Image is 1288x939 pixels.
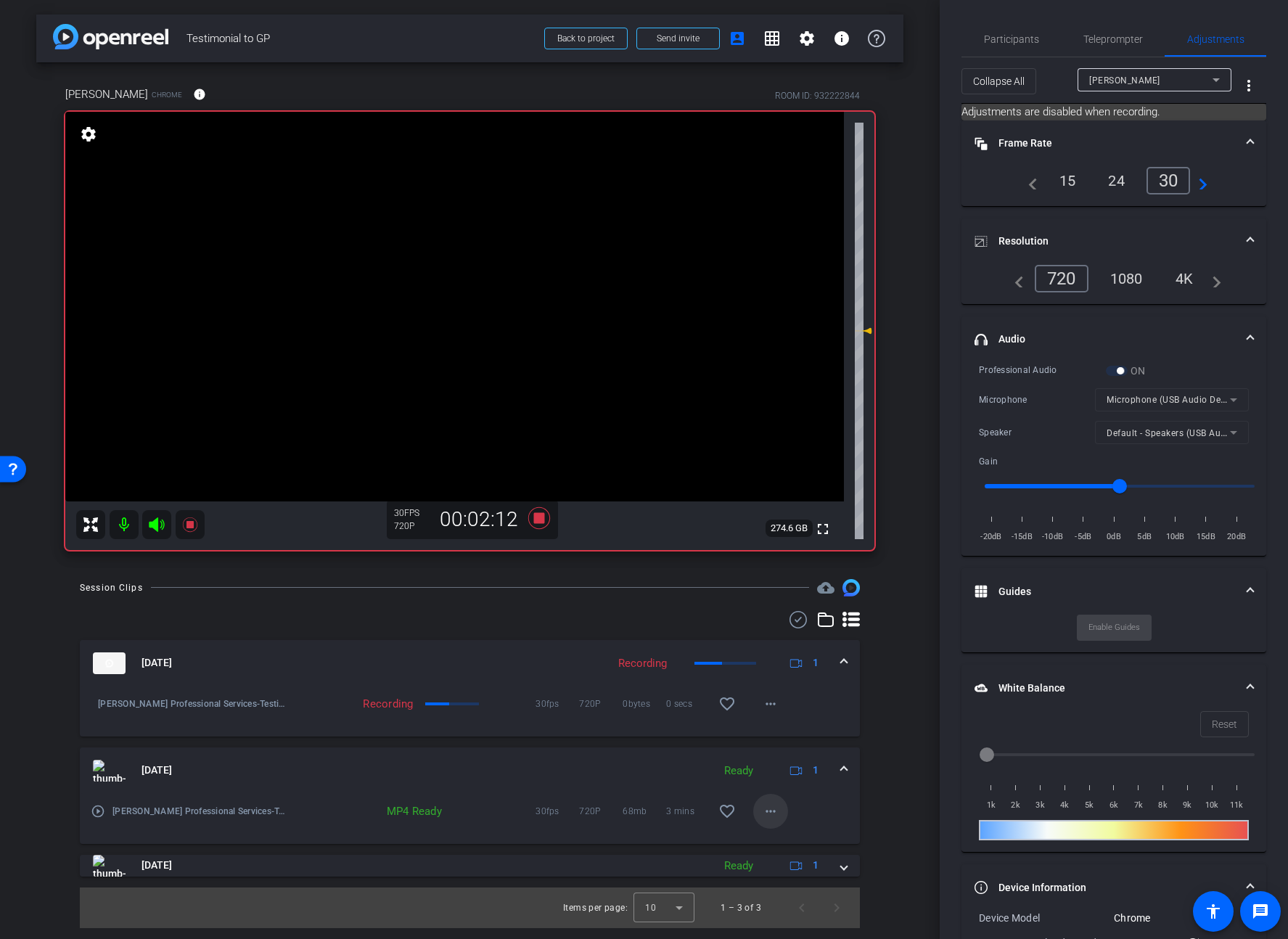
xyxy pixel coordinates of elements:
span: 15dB [1194,530,1218,544]
span: 3k [1028,798,1053,813]
div: 30 [394,507,430,519]
div: thumb-nail[DATE]Recording1 [80,686,860,737]
span: [PERSON_NAME] [1089,75,1160,86]
span: 3 mins [666,804,710,819]
span: -5dB [1071,530,1096,544]
span: 720P [579,804,623,819]
div: Items per page: [563,901,628,915]
span: 10dB [1163,530,1188,544]
div: 1 – 3 of 3 [721,901,761,915]
span: 1 [813,655,819,671]
div: Audio [961,363,1266,557]
span: Chrome [152,89,182,100]
mat-expansion-panel-header: Frame Rate [961,120,1266,167]
span: 8k [1151,798,1176,813]
span: Participants [984,34,1039,44]
mat-panel-title: Resolution [975,234,1236,249]
span: 5dB [1132,530,1157,544]
span: Adjustments [1187,34,1244,44]
mat-icon: play_circle_outline [91,804,105,819]
mat-card: Adjustments are disabled when recording. [961,104,1266,120]
mat-icon: message [1252,903,1269,920]
span: -10dB [1041,530,1065,544]
div: Ready [717,763,760,779]
div: Chrome [1114,911,1249,925]
span: [PERSON_NAME] Professional Services-Testimonial to GP-JaysonTestimonial2-2025-08-11-11-12-28-130-0 [112,804,288,819]
span: Teleprompter [1083,34,1143,44]
span: [DATE] [141,858,172,873]
mat-icon: 0 dB [855,322,872,340]
mat-icon: navigate_before [1020,172,1038,189]
span: 720P [579,697,623,711]
label: ON [1128,364,1146,378]
button: Back to project [544,28,628,49]
span: Back to project [557,33,615,44]
div: Ready [717,858,760,874]
mat-icon: settings [798,30,816,47]
span: 1 [813,763,819,778]
mat-expansion-panel-header: Guides [961,568,1266,615]
mat-icon: grid_on [763,30,781,47]
mat-expansion-panel-header: Audio [961,316,1266,363]
mat-icon: navigate_next [1190,172,1207,189]
mat-icon: favorite_border [718,803,736,820]
mat-panel-title: Frame Rate [975,136,1236,151]
mat-icon: settings [78,126,99,143]
div: 720P [394,520,430,532]
mat-expansion-panel-header: Device Information [961,864,1266,911]
span: -15dB [1009,530,1034,544]
mat-icon: fullscreen [814,520,832,538]
span: 5k [1077,798,1102,813]
img: thumb-nail [93,652,126,674]
span: 30fps [536,697,579,711]
div: Frame Rate [961,167,1266,206]
mat-icon: info [193,88,206,101]
span: 4k [1052,798,1077,813]
mat-panel-title: Guides [975,584,1236,599]
mat-icon: accessibility [1205,903,1222,920]
div: Session Clips [80,581,143,595]
span: 11k [1224,798,1249,813]
mat-expansion-panel-header: thumb-nail[DATE]Ready1 [80,747,860,794]
img: app-logo [53,24,168,49]
span: 1k [979,798,1004,813]
span: 2k [1004,798,1028,813]
mat-expansion-panel-header: thumb-nail[DATE]Ready1 [80,855,860,877]
mat-icon: cloud_upload [817,579,834,596]
span: [DATE] [141,763,172,778]
div: Recording [611,655,674,672]
button: More Options for Adjustments Panel [1231,68,1266,103]
span: 30fps [536,804,579,819]
span: 0 secs [666,697,710,711]
mat-icon: info [833,30,850,47]
span: 9k [1176,798,1200,813]
div: Microphone [979,393,1095,407]
mat-icon: more_horiz [762,695,779,713]
span: 0dB [1102,530,1126,544]
span: Destinations for your clips [817,579,834,596]
img: thumb-nail [93,760,126,782]
button: Collapse All [961,68,1036,94]
mat-expansion-panel-header: Resolution [961,218,1266,265]
mat-icon: more_horiz [762,803,779,820]
span: [PERSON_NAME] Professional Services-Testimonial to GP-JaysonTestimonial3-2025-08-11-11-17-00-222-0 [98,697,288,711]
div: ROOM ID: 932222844 [775,89,860,102]
mat-expansion-panel-header: thumb-nail[DATE]Recording1 [80,640,860,686]
span: 6k [1102,798,1126,813]
mat-icon: navigate_next [1204,270,1221,287]
div: Resolution [961,265,1266,304]
span: FPS [404,508,419,518]
mat-panel-title: Device Information [975,880,1236,895]
img: thumb-nail [93,855,126,877]
div: MP4 Ready [374,804,449,819]
span: 1 [813,858,819,873]
span: 20dB [1224,530,1249,544]
div: Professional Audio [979,363,1106,377]
div: Recording [288,697,421,711]
span: 274.6 GB [766,520,813,537]
mat-icon: favorite_border [718,695,736,713]
span: Send invite [657,33,700,44]
mat-expansion-panel-header: White Balance [961,665,1266,711]
mat-panel-title: Audio [975,332,1236,347]
button: Next page [819,890,854,925]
